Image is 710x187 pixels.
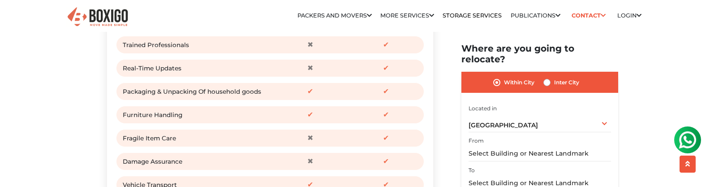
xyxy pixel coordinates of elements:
[123,85,270,98] div: Packaging & Unpacking Of household goods
[303,155,317,168] span: ✖
[379,108,393,122] span: ✔
[123,108,270,122] div: Furniture Handling
[379,155,393,168] span: ✔
[569,9,609,22] a: Contact
[303,85,317,98] span: ✔
[469,146,611,162] input: Select Building or Nearest Landmark
[123,38,270,52] div: Trained Professionals
[554,77,579,88] label: Inter City
[469,104,497,113] label: Located in
[379,85,393,98] span: ✔
[123,155,270,168] div: Damage Assurance
[123,131,270,145] div: Fragile Item Care
[303,131,317,145] span: ✖
[469,122,538,130] span: [GEOGRAPHIC_DATA]
[461,43,618,65] h2: Where are you going to relocate?
[379,38,393,52] span: ✔
[9,9,27,27] img: whatsapp-icon.svg
[511,12,560,19] a: Publications
[123,61,270,75] div: Real-Time Updates
[380,12,434,19] a: More services
[66,6,129,28] img: Boxigo
[469,166,475,174] label: To
[303,108,317,122] span: ✔
[303,61,317,75] span: ✖
[504,77,534,88] label: Within City
[617,12,641,19] a: Login
[379,131,393,145] span: ✔
[443,12,502,19] a: Storage Services
[379,61,393,75] span: ✔
[680,156,696,173] button: scroll up
[297,12,372,19] a: Packers and Movers
[469,137,484,145] label: From
[303,38,317,52] span: ✖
